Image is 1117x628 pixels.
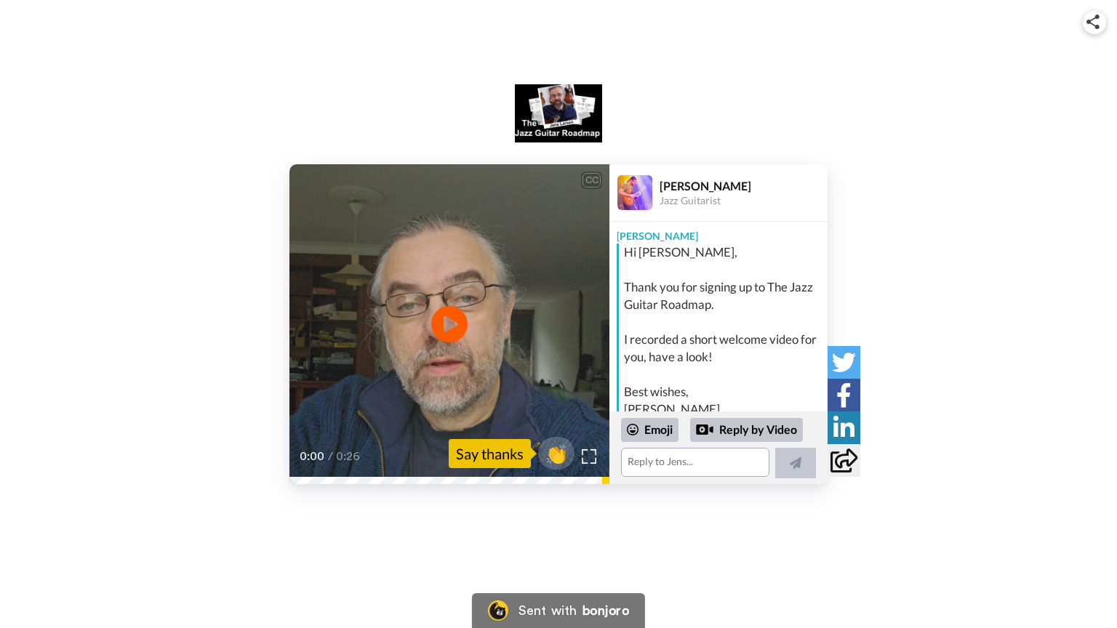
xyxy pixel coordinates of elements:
[617,175,652,210] img: Profile Image
[515,84,602,142] img: logo
[300,448,325,465] span: 0:00
[690,418,803,443] div: Reply by Video
[609,222,828,243] div: [PERSON_NAME]
[538,437,574,470] button: 👏
[336,448,361,465] span: 0:26
[582,173,601,188] div: CC
[449,439,531,468] div: Say thanks
[1086,15,1100,29] img: ic_share.svg
[660,195,827,207] div: Jazz Guitarist
[328,448,333,465] span: /
[621,418,678,441] div: Emoji
[582,449,596,464] img: Full screen
[538,442,574,465] span: 👏
[660,179,827,193] div: [PERSON_NAME]
[696,421,713,438] div: Reply by Video
[624,243,824,418] div: Hi [PERSON_NAME], Thank you for signing up to The Jazz Guitar Roadmap. I recorded a short welcome...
